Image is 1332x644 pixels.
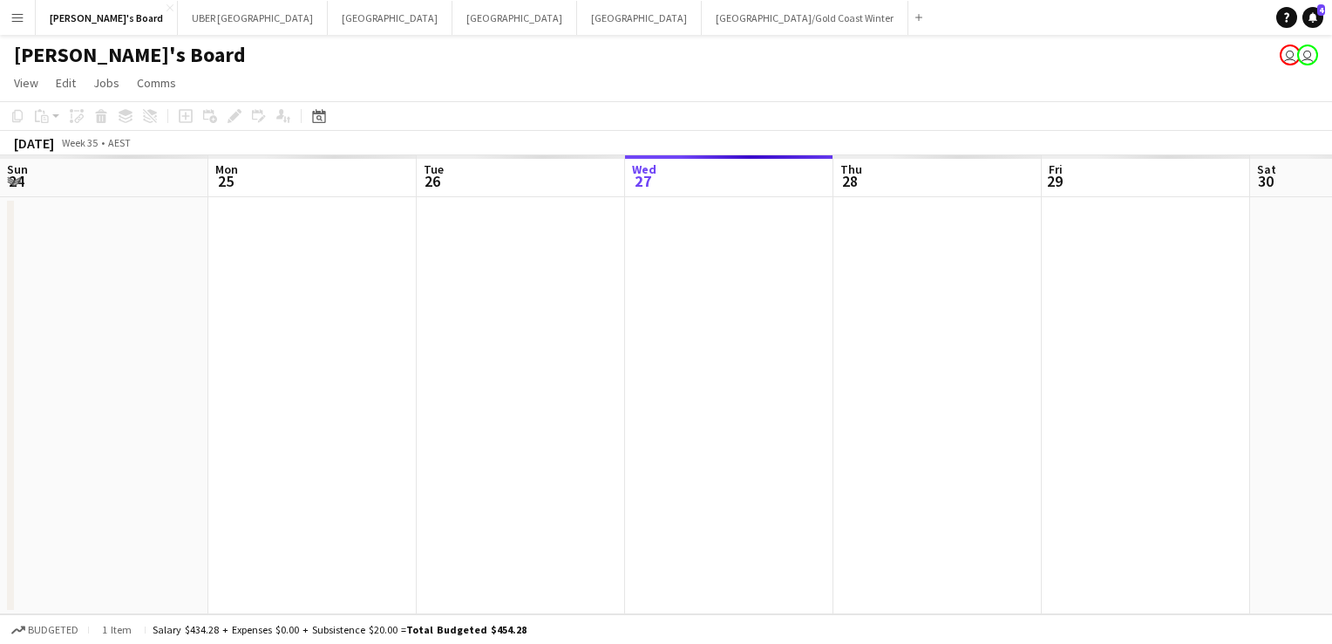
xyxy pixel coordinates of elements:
div: Salary $434.28 + Expenses $0.00 + Subsistence $20.00 = [153,623,527,636]
button: UBER [GEOGRAPHIC_DATA] [178,1,328,35]
span: 4 [1317,4,1325,16]
button: [GEOGRAPHIC_DATA] [328,1,452,35]
button: [GEOGRAPHIC_DATA] [452,1,577,35]
button: [GEOGRAPHIC_DATA] [577,1,702,35]
span: View [14,75,38,91]
span: Thu [840,161,862,177]
span: Tue [424,161,444,177]
span: 24 [4,171,28,191]
span: 29 [1046,171,1063,191]
a: Jobs [86,72,126,94]
app-user-avatar: Tennille Moore [1297,45,1318,65]
span: Jobs [93,75,119,91]
span: Budgeted [28,624,78,636]
span: Sun [7,161,28,177]
span: Total Budgeted $454.28 [406,623,527,636]
h1: [PERSON_NAME]'s Board [14,42,246,68]
button: Budgeted [9,620,81,640]
span: 26 [421,171,444,191]
span: Week 35 [58,136,101,149]
span: Sat [1257,161,1276,177]
div: AEST [108,136,131,149]
a: Edit [49,72,83,94]
span: Fri [1049,161,1063,177]
span: 30 [1254,171,1276,191]
span: 1 item [96,623,138,636]
span: Edit [56,75,76,91]
a: 4 [1302,7,1323,28]
span: 25 [213,171,238,191]
a: Comms [130,72,183,94]
span: Mon [215,161,238,177]
button: [GEOGRAPHIC_DATA]/Gold Coast Winter [702,1,908,35]
button: [PERSON_NAME]'s Board [36,1,178,35]
app-user-avatar: Tennille Moore [1280,45,1301,65]
div: [DATE] [14,134,54,152]
span: 28 [838,171,862,191]
span: Wed [632,161,656,177]
a: View [7,72,45,94]
span: 27 [629,171,656,191]
span: Comms [137,75,176,91]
